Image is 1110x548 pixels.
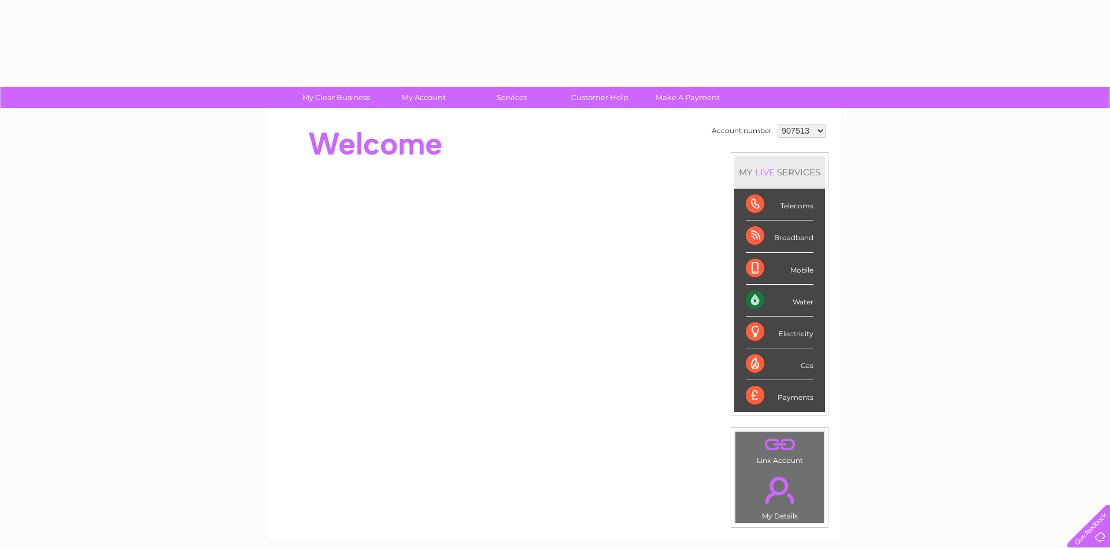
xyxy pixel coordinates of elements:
[376,87,472,108] a: My Account
[753,167,777,178] div: LIVE
[746,348,813,380] div: Gas
[709,121,775,141] td: Account number
[746,253,813,285] div: Mobile
[735,431,824,468] td: Link Account
[552,87,647,108] a: Customer Help
[734,156,825,189] div: MY SERVICES
[746,285,813,317] div: Water
[746,317,813,348] div: Electricity
[288,87,384,108] a: My Clear Business
[738,435,821,455] a: .
[738,470,821,510] a: .
[735,467,824,524] td: My Details
[640,87,735,108] a: Make A Payment
[464,87,560,108] a: Services
[746,189,813,220] div: Telecoms
[746,220,813,252] div: Broadband
[746,380,813,411] div: Payments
